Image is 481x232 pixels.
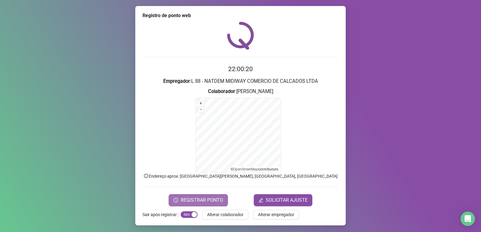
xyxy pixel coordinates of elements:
button: editSOLICITAR AJUSTE [254,194,312,206]
h3: : L 88 - NATDEM MIDIWAY COMERCIO DE CALCADOS LTDA [142,77,339,85]
p: Endereço aprox. : [GEOGRAPHIC_DATA][PERSON_NAME], [GEOGRAPHIC_DATA], [GEOGRAPHIC_DATA] [142,173,339,179]
span: Alterar empregador [258,211,294,218]
button: Alterar colaborador [202,210,248,219]
time: 22:00:20 [228,65,253,73]
div: Open Intercom Messenger [461,212,475,226]
li: © contributors. [231,167,279,171]
button: REGISTRAR PONTO [169,194,228,206]
span: REGISTRAR PONTO [181,197,223,204]
div: Registro de ponto web [142,12,339,19]
a: OpenStreetMap [233,167,258,171]
span: clock-circle [173,198,178,203]
span: edit [259,198,263,203]
span: SOLICITAR AJUSTE [266,197,308,204]
label: Sair após registrar [142,210,181,219]
strong: Colaborador [208,89,235,94]
button: – [198,107,204,112]
h3: : [PERSON_NAME] [142,88,339,95]
button: Alterar empregador [253,210,299,219]
strong: Empregador [163,78,190,84]
span: Alterar colaborador [207,211,244,218]
img: QRPoint [227,22,254,50]
button: + [198,101,204,106]
span: info-circle [143,173,149,179]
